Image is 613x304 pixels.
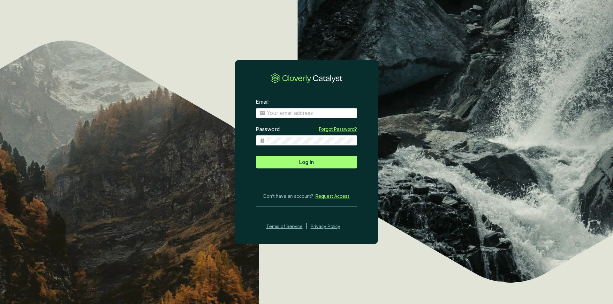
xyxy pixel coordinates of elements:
[267,137,353,144] input: Password
[315,192,350,200] a: Request Access
[267,110,353,117] input: Email
[263,192,313,200] span: Don’t have an account?
[306,223,307,230] div: |
[256,126,280,133] label: Password
[299,158,314,166] span: Log In
[319,126,357,132] a: Forgot Password?
[264,223,303,230] a: Terms of Service
[256,156,357,168] button: Log In
[311,223,349,230] a: Privacy Policy
[256,99,269,106] label: Email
